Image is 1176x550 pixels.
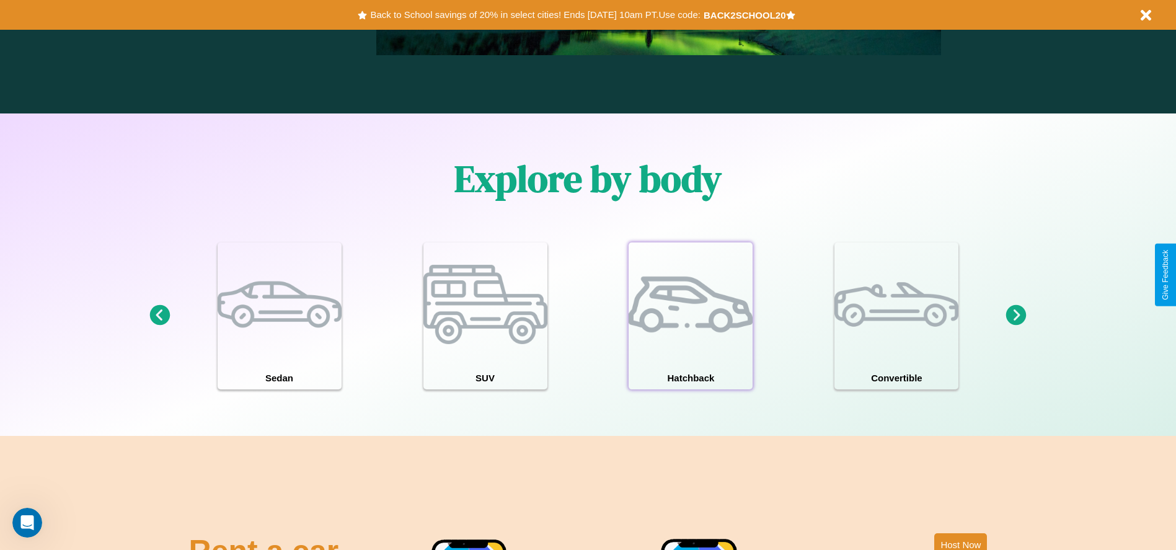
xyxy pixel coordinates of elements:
[454,153,722,204] h1: Explore by body
[12,508,42,538] iframe: Intercom live chat
[834,366,958,389] h4: Convertible
[629,366,753,389] h4: Hatchback
[1161,250,1170,300] div: Give Feedback
[423,366,547,389] h4: SUV
[704,10,786,20] b: BACK2SCHOOL20
[367,6,703,24] button: Back to School savings of 20% in select cities! Ends [DATE] 10am PT.Use code:
[218,366,342,389] h4: Sedan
